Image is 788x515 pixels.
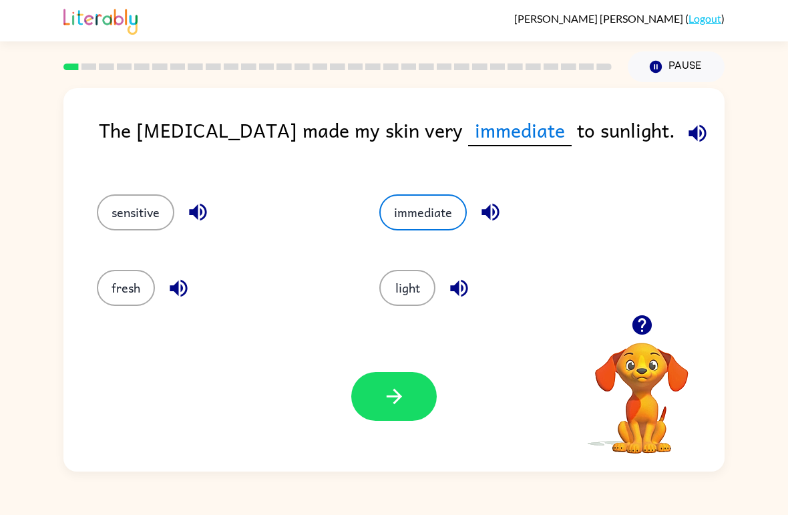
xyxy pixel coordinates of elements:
video: Your browser must support playing .mp4 files to use Literably. Please try using another browser. [575,322,709,456]
button: immediate [379,194,467,230]
div: The [MEDICAL_DATA] made my skin very to sunlight. [99,115,725,168]
div: ( ) [514,12,725,25]
img: Literably [63,5,138,35]
button: light [379,270,435,306]
span: [PERSON_NAME] [PERSON_NAME] [514,12,685,25]
button: sensitive [97,194,174,230]
button: Pause [628,51,725,82]
span: immediate [468,115,572,146]
a: Logout [688,12,721,25]
button: fresh [97,270,155,306]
